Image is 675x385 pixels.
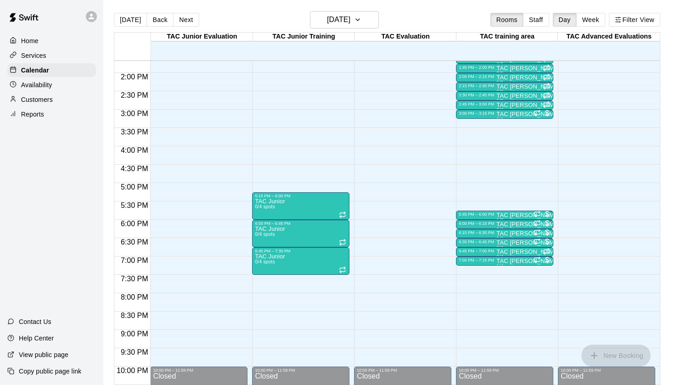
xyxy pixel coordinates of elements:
a: Reports [7,107,96,121]
p: Help Center [19,334,54,343]
button: Back [146,13,174,27]
div: 6:45 PM – 7:00 PM: TAC Todd/Brad [456,247,553,257]
button: Filter View [609,13,660,27]
div: TAC Advanced Evaluations [558,33,660,41]
div: 6:15 PM – 6:30 PM [459,230,496,235]
span: Recurring event [339,239,346,246]
p: Reports [21,110,44,119]
span: Recurring event [543,101,550,108]
div: 6:30 PM – 6:45 PM: TAC Todd/Brad [456,238,553,247]
a: Home [7,34,96,48]
span: 10:00 PM [114,367,150,374]
span: Recurring event [543,83,550,90]
div: 2:00 PM – 2:15 PM [459,74,496,79]
span: Recurring event [534,109,541,117]
div: 2:30 PM – 2:45 PM: TAC Tom/Mike [456,91,553,100]
span: 6:00 PM [118,220,151,228]
span: All customers have paid [543,228,552,237]
p: Availability [21,80,52,89]
span: Recurring event [543,92,550,99]
span: 9:30 PM [118,348,151,356]
span: All customers have paid [543,209,552,218]
span: 9:00 PM [118,330,151,338]
button: Rooms [490,13,523,27]
div: 5:45 PM – 6:00 PM: TAC Tom/Mike [456,211,553,220]
div: 2:15 PM – 2:30 PM: TAC Tom/Mike [456,82,553,91]
div: TAC Evaluation [354,33,456,41]
div: 7:00 PM – 7:15 PM [459,258,496,262]
span: 1/4 spots filled [496,227,517,232]
span: 0/4 spots filled [496,108,517,113]
button: Day [553,13,577,27]
div: 6:15 PM – 6:30 PM: TAC Todd/Brad [456,229,553,238]
div: 6:00 PM – 6:45 PM [255,221,292,226]
span: 0/3 spots filled [496,99,517,104]
div: 3:00 PM – 3:15 PM [459,111,496,116]
span: 4:30 PM [118,165,151,173]
span: 7:00 PM [118,257,151,264]
p: Calendar [21,66,49,75]
button: [DATE] [310,11,379,28]
span: 0/4 spots filled [496,255,517,260]
div: 2:45 PM – 3:00 PM [459,102,496,106]
span: 1/4 spots filled [496,117,517,122]
p: Home [21,36,39,45]
a: Services [7,49,96,62]
p: Copy public page link [19,367,81,376]
div: 1:45 PM – 2:00 PM: TAC Tom/Mike [456,64,553,73]
a: Availability [7,78,96,92]
div: 5:15 PM – 6:00 PM [255,194,292,198]
div: 7:00 PM – 7:15 PM: TAC Todd/Brad [456,257,553,266]
div: 6:45 PM – 7:30 PM [255,249,292,253]
div: 10:00 PM – 11:59 PM [255,368,297,373]
span: Recurring event [543,248,550,255]
div: 2:30 PM – 2:45 PM [459,93,496,97]
span: 5:00 PM [118,183,151,191]
div: TAC Junior Evaluation [151,33,253,41]
span: 2/4 spots filled [496,246,517,251]
span: All customers have paid [543,255,552,264]
h6: [DATE] [327,13,350,26]
span: 3:00 PM [118,110,151,117]
span: Recurring event [534,256,541,263]
a: Customers [7,93,96,106]
span: Recurring event [339,266,346,273]
div: 10:00 PM – 11:59 PM [153,368,195,373]
div: 6:45 PM – 7:30 PM: TAC Junior [252,247,349,275]
span: 8:00 PM [118,293,151,301]
div: 10:00 PM – 11:59 PM [561,368,603,373]
div: 6:45 PM – 7:00 PM [459,249,496,253]
div: 6:00 PM – 6:15 PM [459,221,496,226]
span: Recurring event [534,229,541,236]
span: 4:00 PM [118,146,151,154]
span: 0/3 spots filled [496,80,517,85]
span: All customers have paid [543,237,552,246]
span: 2:30 PM [118,91,151,99]
button: Next [173,13,199,27]
p: Customers [21,95,53,104]
div: 10:00 PM – 11:59 PM [357,368,399,373]
div: TAC Junior Training [253,33,355,41]
div: 3:00 PM – 3:15 PM: TAC Todd/Brad [456,110,553,119]
span: Recurring event [543,73,550,81]
span: 7:30 PM [118,275,151,283]
button: Staff [523,13,549,27]
div: TAC training area [456,33,558,41]
span: Recurring event [543,64,550,72]
span: All customers have paid [543,108,552,117]
p: View public page [19,350,68,359]
div: 2:00 PM – 2:15 PM: TAC Tom/Mike [456,73,553,82]
span: 0/4 spots filled [255,232,275,237]
div: 2:15 PM – 2:30 PM [459,84,496,88]
span: 1/4 spots filled [496,236,517,241]
span: 0/3 spots filled [496,62,517,67]
span: Recurring event [534,210,541,218]
span: 8:30 PM [118,312,151,319]
span: 2:00 PM [118,73,151,81]
p: Services [21,51,46,60]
